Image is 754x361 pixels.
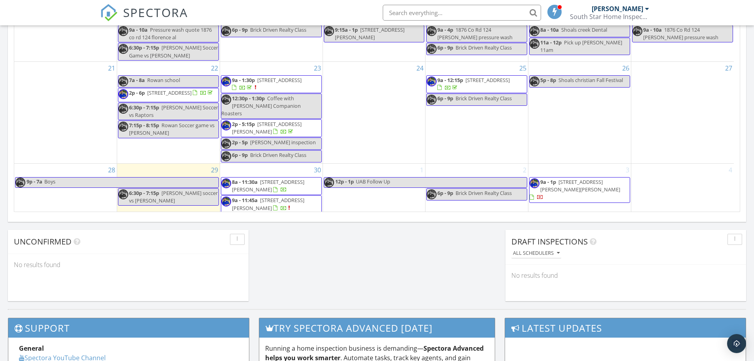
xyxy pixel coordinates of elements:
[437,189,453,197] span: 6p - 9p
[232,178,258,185] span: 8a - 11:30a
[221,139,231,149] img: 20220601_122117.jpg
[257,76,302,84] span: [STREET_ADDRESS]
[437,76,510,91] a: 9a - 12:15p [STREET_ADDRESS]
[123,4,188,21] span: SPECTORA
[221,119,322,137] a: 2p - 5:15p [STREET_ADDRESS][PERSON_NAME]
[528,11,631,61] td: Go to September 19, 2025
[232,120,255,128] span: 2p - 5:15p
[118,104,128,114] img: 20220601_122117.jpg
[724,62,734,74] a: Go to September 27, 2025
[232,178,304,193] a: 8a - 11:30a [STREET_ADDRESS][PERSON_NAME]
[540,39,562,46] span: 11a - 12p
[129,104,159,111] span: 6:30p - 7:15p
[540,39,622,53] span: Pick up [PERSON_NAME] 11am
[118,88,219,102] a: 2p - 6p [STREET_ADDRESS]
[505,265,746,286] div: No results found
[19,344,44,353] strong: General
[427,26,437,36] img: 20220601_122117.jpg
[129,26,148,33] span: 9a - 10a
[14,163,117,227] td: Go to September 28, 2025
[117,163,220,227] td: Go to September 29, 2025
[437,26,453,33] span: 9a - 4p
[437,44,453,51] span: 6p - 9p
[129,189,218,204] span: [PERSON_NAME] soccer vs [PERSON_NAME]
[15,178,25,187] img: 20220601_122117.jpg
[425,163,528,227] td: Go to October 2, 2025
[259,318,495,338] h3: Try spectora advanced [DATE]
[220,61,323,163] td: Go to September 23, 2025
[117,61,220,163] td: Go to September 22, 2025
[529,177,630,203] a: 9a - 1p [STREET_ADDRESS][PERSON_NAME][PERSON_NAME]
[456,44,512,51] span: Brick Driven Realty Class
[8,318,249,338] h3: Support
[427,76,437,86] img: 20220601_122117.jpg
[118,89,128,99] img: 20220601_122117.jpg
[505,318,746,338] h3: Latest Updates
[323,163,425,227] td: Go to October 1, 2025
[521,164,528,176] a: Go to October 2, 2025
[129,89,214,96] a: 2p - 6p [STREET_ADDRESS]
[511,236,588,247] span: Draft Inspections
[221,75,322,93] a: 9a - 1:30p [STREET_ADDRESS]
[415,62,425,74] a: Go to September 24, 2025
[118,76,128,86] img: 20220601_122117.jpg
[540,178,620,193] span: [STREET_ADDRESS][PERSON_NAME][PERSON_NAME]
[220,11,323,61] td: Go to September 16, 2025
[250,151,306,159] span: Brick Driven Realty Class
[26,178,43,187] span: 9p - 7a
[426,75,527,93] a: 9a - 12:15p [STREET_ADDRESS]
[221,95,301,117] span: Coffee with [PERSON_NAME] Companion Roasters
[427,95,437,105] img: 20220601_122117.jpg
[621,62,631,74] a: Go to September 26, 2025
[312,62,323,74] a: Go to September 23, 2025
[221,177,322,195] a: 8a - 11:30a [STREET_ADDRESS][PERSON_NAME]
[221,120,231,130] img: 20220601_122117.jpg
[427,189,437,199] img: 20220601_122117.jpg
[437,95,453,102] span: 6p - 9p
[324,26,334,36] img: 20220601_122117.jpg
[540,178,556,185] span: 9a - 1p
[118,189,128,199] img: 20220601_122117.jpg
[518,62,528,74] a: Go to September 25, 2025
[232,95,265,102] span: 12:30p - 1:30p
[631,163,734,227] td: Go to October 4, 2025
[221,195,322,213] a: 9a - 11:45a [STREET_ADDRESS][PERSON_NAME]
[232,139,248,146] span: 2p - 5p
[335,26,405,41] span: [STREET_ADDRESS][PERSON_NAME]
[147,76,180,84] span: Rowan school
[232,76,255,84] span: 9a - 1:30p
[118,44,128,54] img: 20220601_122117.jpg
[118,26,128,36] img: 20220601_122117.jpg
[14,11,117,61] td: Go to September 14, 2025
[437,26,513,41] span: 1876 Co Rd 124 [PERSON_NAME] pressure wash
[418,164,425,176] a: Go to October 1, 2025
[383,5,541,21] input: Search everything...
[232,178,304,193] span: [STREET_ADDRESS][PERSON_NAME]
[323,61,425,163] td: Go to September 24, 2025
[129,89,145,96] span: 2p - 6p
[129,122,215,136] span: Rowan Soccer game vs [PERSON_NAME]
[209,62,220,74] a: Go to September 22, 2025
[425,11,528,61] td: Go to September 18, 2025
[8,254,249,275] div: No results found
[643,26,662,33] span: 9a - 10a
[540,76,556,84] span: 5p - 8p
[232,76,302,91] a: 9a - 1:30p [STREET_ADDRESS]
[632,26,642,36] img: 20220601_122117.jpg
[232,120,302,135] span: [STREET_ADDRESS][PERSON_NAME]
[129,122,159,129] span: 7:15p - 8:15p
[335,26,358,33] span: 9:15a - 1p
[232,26,248,33] span: 6p - 9p
[540,26,559,33] span: 8a - 10a
[232,151,248,159] span: 6p - 9p
[561,26,607,33] span: Shoals creek Dental
[513,250,560,256] div: All schedulers
[117,11,220,61] td: Go to September 15, 2025
[530,178,620,201] a: 9a - 1p [STREET_ADDRESS][PERSON_NAME][PERSON_NAME]
[221,178,231,188] img: 20220601_122117.jpg
[727,164,734,176] a: Go to October 4, 2025
[220,163,323,227] td: Go to September 30, 2025
[100,11,188,27] a: SPECTORA
[323,11,425,61] td: Go to September 17, 2025
[106,164,117,176] a: Go to September 28, 2025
